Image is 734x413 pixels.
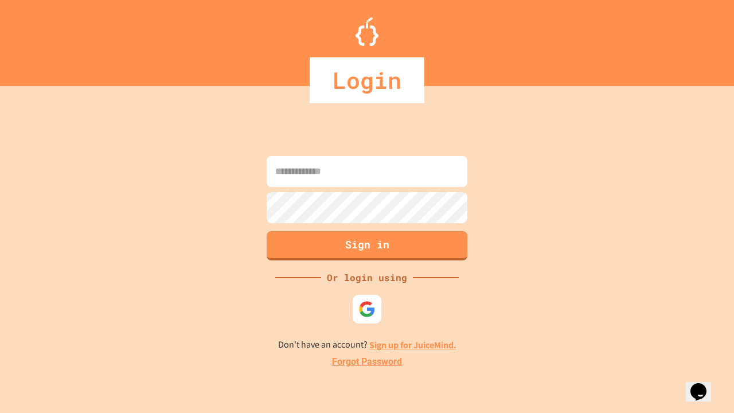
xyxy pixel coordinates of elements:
[267,231,467,260] button: Sign in
[686,367,723,402] iframe: chat widget
[310,57,424,103] div: Login
[369,339,456,351] a: Sign up for JuiceMind.
[278,338,456,352] p: Don't have an account?
[332,355,402,369] a: Forgot Password
[356,17,378,46] img: Logo.svg
[321,271,413,285] div: Or login using
[639,317,723,366] iframe: chat widget
[358,301,376,318] img: google-icon.svg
